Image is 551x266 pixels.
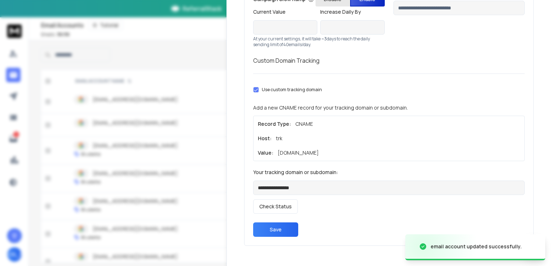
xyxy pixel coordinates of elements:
p: [DOMAIN_NAME] [278,149,319,156]
p: CNAME [295,120,313,128]
h1: Value: [258,149,273,156]
p: Add a new CNAME record for your tracking domain or subdomain. [253,104,525,111]
label: Increase Daily By [320,9,384,14]
h1: Host: [258,135,272,142]
h1: Custom Domain Tracking [253,56,525,65]
label: Your tracking domain or subdomain: [253,170,525,175]
p: trk [276,135,282,142]
button: Save [253,222,298,237]
label: Use custom tracking domain [262,87,322,93]
p: At your current settings, it will take ~ 3 days to reach the daily sending limit of 40 emails/day. [253,36,385,48]
button: Check Status [253,199,298,214]
h1: Record Type: [258,120,291,128]
label: Current Value [253,9,317,14]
